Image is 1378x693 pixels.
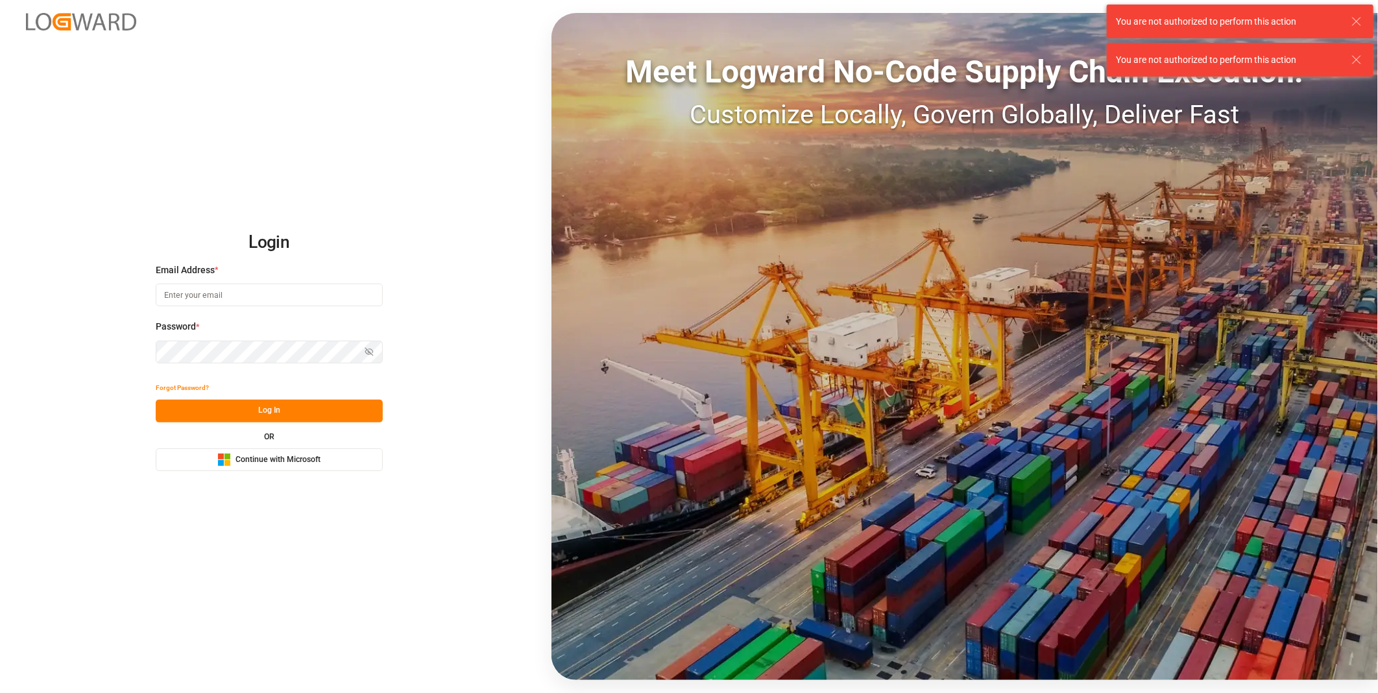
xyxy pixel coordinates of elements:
small: OR [264,433,274,441]
button: Continue with Microsoft [156,448,383,471]
div: Customize Locally, Govern Globally, Deliver Fast [551,95,1378,134]
img: Logward_new_orange.png [26,13,136,30]
div: You are not authorized to perform this action [1116,15,1339,29]
span: Password [156,320,196,334]
button: Forgot Password? [156,377,209,400]
h2: Login [156,222,383,263]
input: Enter your email [156,284,383,306]
div: You are not authorized to perform this action [1116,53,1339,67]
div: Meet Logward No-Code Supply Chain Execution: [551,49,1378,95]
span: Email Address [156,263,215,277]
span: Continue with Microsoft [236,454,320,466]
button: Log In [156,400,383,422]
